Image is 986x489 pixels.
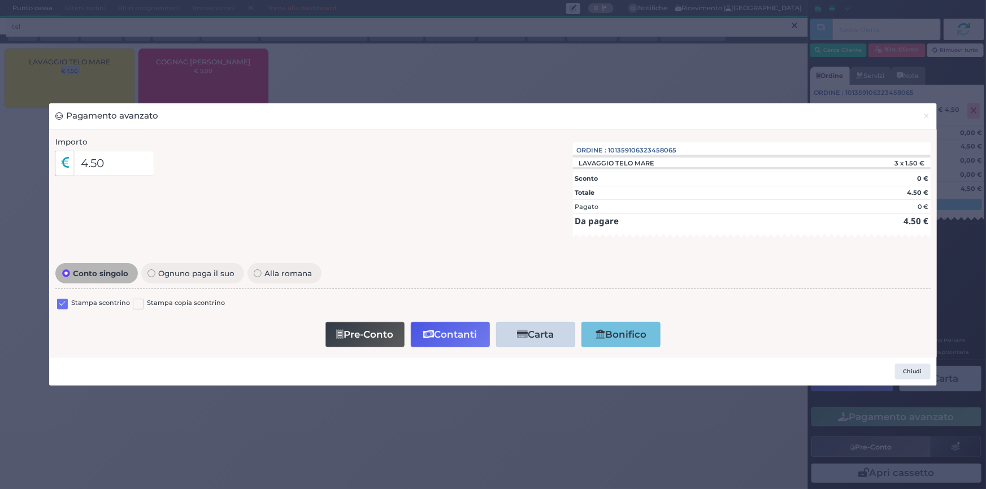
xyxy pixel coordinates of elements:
[155,269,238,277] span: Ognuno paga il suo
[573,159,661,167] div: LAVAGGIO TELO MARE
[923,110,931,122] span: ×
[917,174,928,182] strong: 0 €
[918,202,928,212] div: 0 €
[575,174,598,182] strong: Sconto
[70,269,132,277] span: Conto singolo
[325,322,405,347] button: Pre-Conto
[895,364,931,379] button: Chiudi
[55,136,88,147] label: Importo
[55,110,158,123] h3: Pagamento avanzato
[496,322,575,347] button: Carta
[916,103,936,129] button: Chiudi
[71,298,130,309] label: Stampa scontrino
[74,151,155,176] input: Es. 30.99
[577,146,607,155] span: Ordine :
[147,298,225,309] label: Stampa copia scontrino
[575,189,594,197] strong: Totale
[904,215,928,226] strong: 4.50 €
[575,215,619,226] strong: Da pagare
[575,202,598,212] div: Pagato
[581,322,661,347] button: Bonifico
[907,189,928,197] strong: 4.50 €
[841,159,930,167] div: 3 x 1.50 €
[411,322,490,347] button: Contanti
[609,146,677,155] span: 101359106323458065
[262,269,315,277] span: Alla romana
